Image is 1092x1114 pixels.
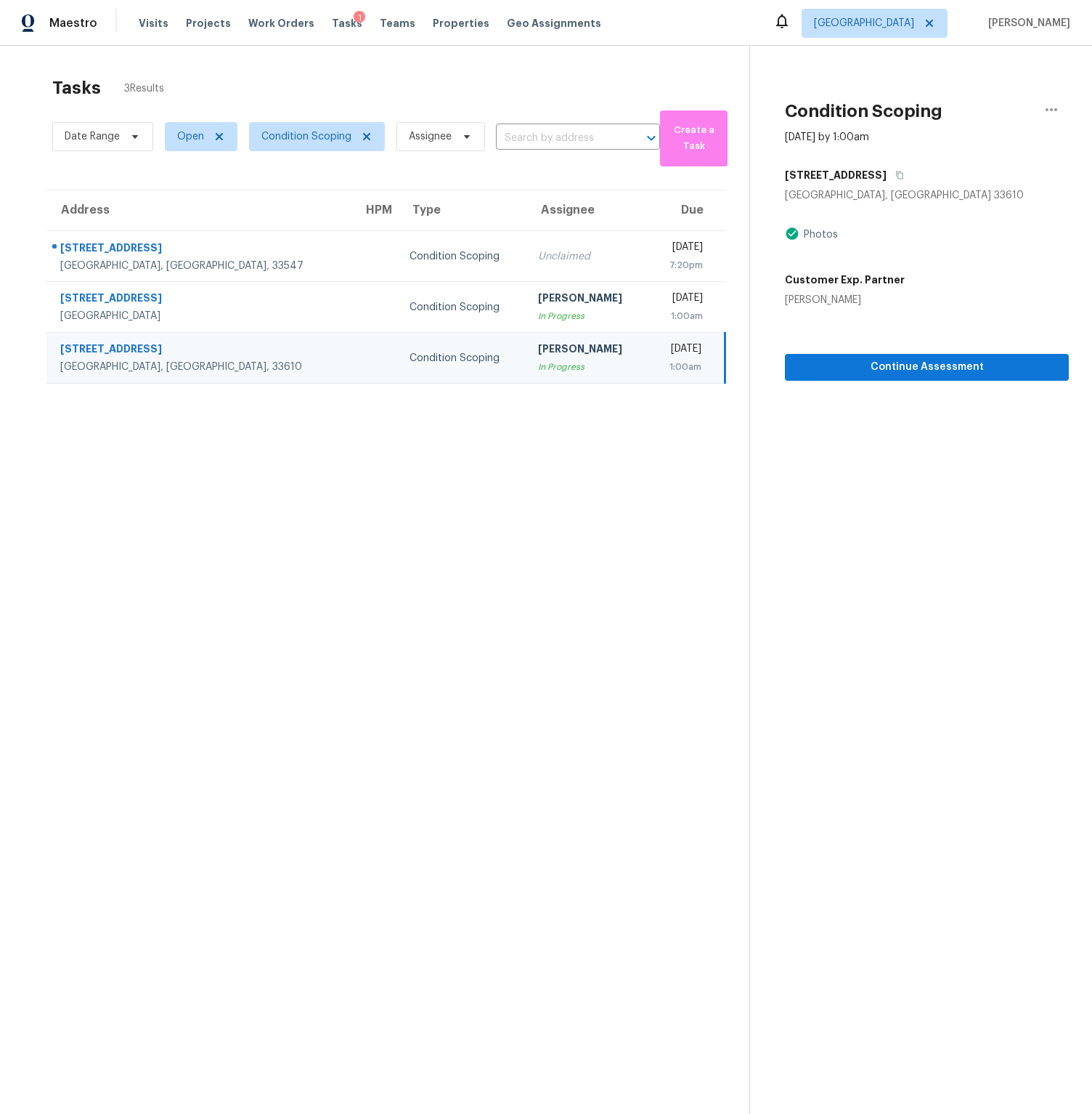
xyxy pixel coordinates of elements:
div: [PERSON_NAME] [538,291,637,309]
div: Condition Scoping [409,249,515,264]
h5: Customer Exp. Partner [785,273,905,287]
input: Search by address [496,127,619,150]
span: Tasks [332,18,362,28]
span: Work Orders [248,16,314,31]
div: [GEOGRAPHIC_DATA], [GEOGRAPHIC_DATA] 33610 [785,188,1069,203]
button: Open [641,128,661,148]
div: [STREET_ADDRESS] [60,342,340,360]
div: Condition Scoping [409,351,515,366]
div: In Progress [538,309,637,323]
div: [STREET_ADDRESS] [60,241,340,259]
img: Artifact Present Icon [785,226,799,241]
span: 3 Results [124,81,164,96]
div: 1 [354,11,365,25]
div: [STREET_ADDRESS] [60,291,340,309]
div: Unclaimed [538,249,637,264]
div: [PERSON_NAME] [785,293,905,307]
button: Create a Task [660,110,728,166]
th: HPM [351,190,398,231]
span: Projects [186,16,231,31]
div: Photos [799,227,838,242]
span: [PERSON_NAME] [982,16,1070,31]
div: 1:00am [660,309,703,323]
th: Assignee [526,190,648,231]
span: Properties [433,16,489,31]
th: Type [398,190,526,231]
div: [DATE] by 1:00am [785,130,869,145]
span: Maestro [49,16,97,31]
div: Condition Scoping [409,300,515,315]
th: Address [46,190,351,231]
span: Date Range [65,129,120,144]
span: Open [177,129,204,144]
h2: Condition Scoping [785,104,942,118]
div: 7:20pm [660,258,703,273]
span: Condition Scoping [261,129,351,144]
span: Visits [139,16,168,31]
h5: [STREET_ADDRESS] [785,168,887,182]
span: Assignee [409,129,452,144]
th: Due [648,190,725,231]
div: In Progress [538,360,637,374]
div: 1:00am [660,360,701,374]
div: [GEOGRAPHIC_DATA] [60,309,340,323]
span: Create a Task [667,122,721,156]
span: [GEOGRAPHIC_DATA] [814,16,914,31]
div: [GEOGRAPHIC_DATA], [GEOGRAPHIC_DATA], 33547 [60,259,340,273]
span: Continue Assessment [796,358,1057,376]
button: Copy Address [887,162,906,188]
div: [DATE] [660,240,703,258]
button: Continue Assessment [785,354,1069,381]
span: Teams [380,16,415,31]
h2: Tasks [52,81,101,95]
div: [GEOGRAPHIC_DATA], [GEOGRAPHIC_DATA], 33610 [60,360,340,374]
div: [PERSON_NAME] [538,342,637,360]
div: [DATE] [660,291,703,309]
span: Geo Assignments [507,16,601,31]
div: [DATE] [660,342,701,360]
